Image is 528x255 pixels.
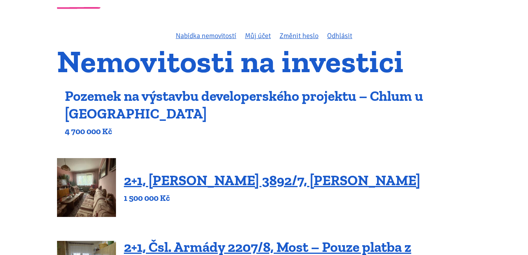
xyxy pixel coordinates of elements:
[124,172,420,189] a: 2+1, [PERSON_NAME] 3892/7, [PERSON_NAME]
[327,31,352,40] a: Odhlásit
[65,87,423,122] a: Pozemek na výstavbu developerského projektu – Chlum u [GEOGRAPHIC_DATA]
[245,31,271,40] a: Můj účet
[124,193,420,204] p: 1 500 000 Kč
[57,48,471,75] h1: Nemovitosti na investici
[176,31,236,40] a: Nabídka nemovitostí
[280,31,318,40] a: Změnit heslo
[65,126,471,137] p: 4 700 000 Kč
